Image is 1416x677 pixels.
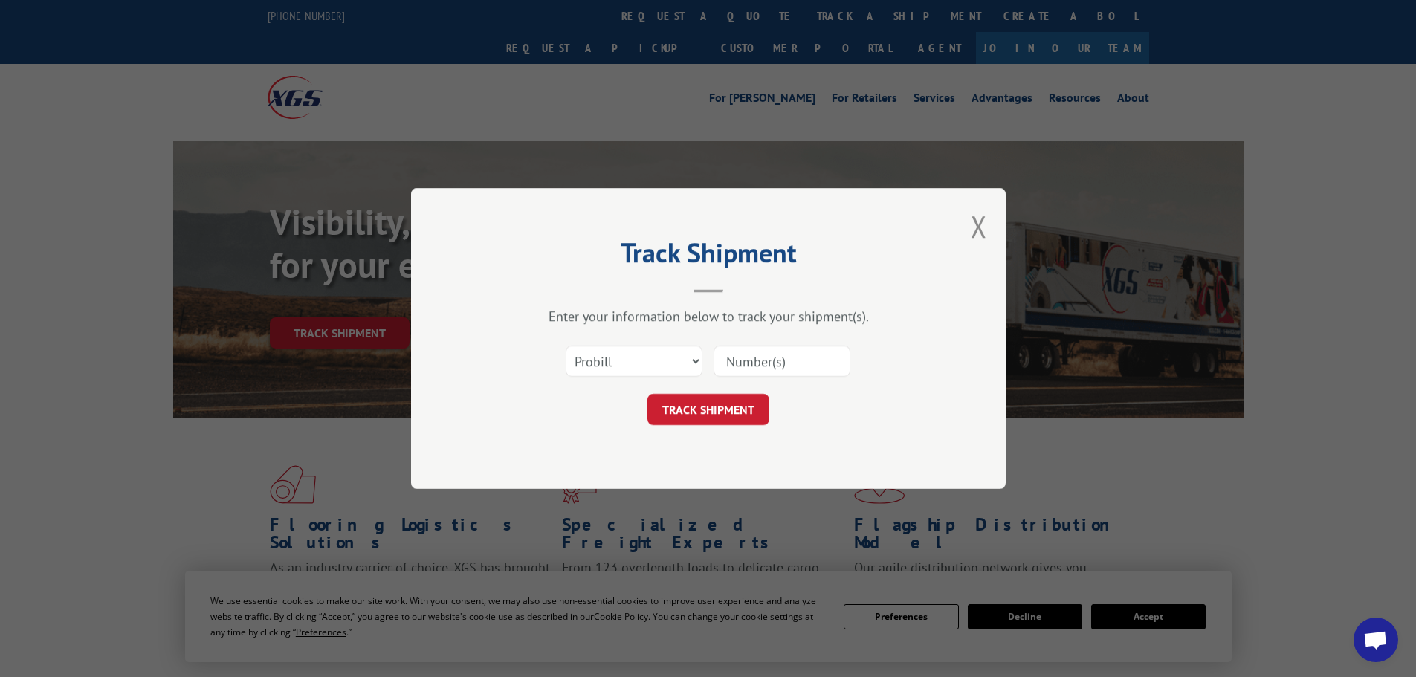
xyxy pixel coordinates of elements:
button: TRACK SHIPMENT [647,394,769,425]
div: Open chat [1354,618,1398,662]
div: Enter your information below to track your shipment(s). [485,308,931,325]
button: Close modal [971,207,987,246]
h2: Track Shipment [485,242,931,271]
input: Number(s) [714,346,850,377]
